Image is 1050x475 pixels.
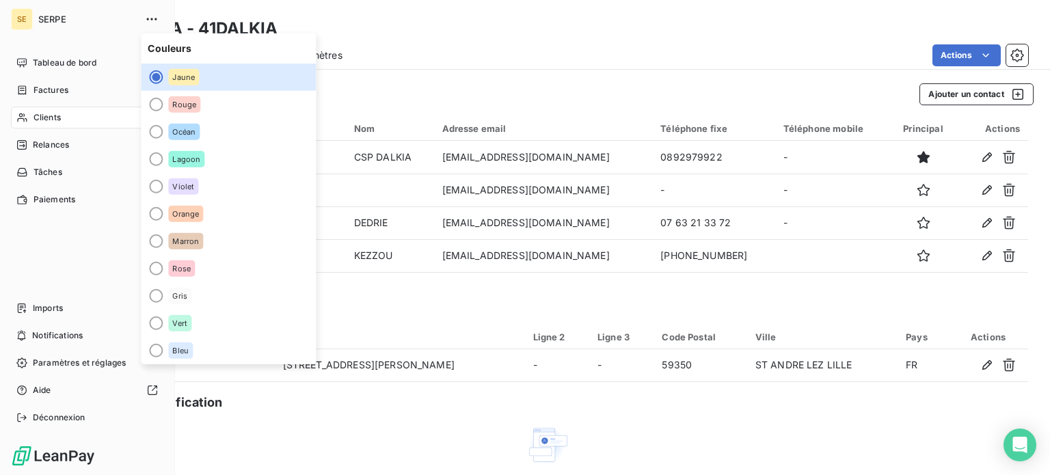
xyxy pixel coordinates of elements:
[898,123,949,134] div: Principal
[1004,429,1036,461] div: Open Intercom Messenger
[172,319,187,327] span: Vert
[172,292,187,300] span: Gris
[898,349,948,382] td: FR
[597,331,645,342] div: Ligne 3
[33,302,63,314] span: Imports
[434,239,653,272] td: [EMAIL_ADDRESS][DOMAIN_NAME]
[172,155,200,163] span: Lagoon
[956,331,1020,342] div: Actions
[33,384,51,396] span: Aide
[775,206,890,239] td: -
[442,123,645,134] div: Adresse email
[283,331,517,342] div: Ligne 1
[589,349,654,382] td: -
[275,349,525,382] td: [STREET_ADDRESS][PERSON_NAME]
[652,206,775,239] td: 07 63 21 33 72
[172,182,194,191] span: Violet
[33,411,85,424] span: Déconnexion
[32,329,83,342] span: Notifications
[747,349,898,382] td: ST ANDRE LEZ LILLE
[434,174,653,206] td: [EMAIL_ADDRESS][DOMAIN_NAME]
[11,379,163,401] a: Aide
[11,445,96,467] img: Logo LeanPay
[33,57,96,69] span: Tableau de bord
[662,331,738,342] div: Code Postal
[33,166,62,178] span: Tâches
[120,16,278,41] h3: DALKIA - 41DALKIA
[652,141,775,174] td: 0892979922
[33,357,126,369] span: Paramètres et réglages
[172,210,199,218] span: Orange
[11,8,33,30] div: SE
[33,139,69,151] span: Relances
[346,141,434,174] td: CSP DALKIA
[346,239,434,272] td: KEZZOU
[434,206,653,239] td: [EMAIL_ADDRESS][DOMAIN_NAME]
[525,423,569,467] img: Empty state
[290,49,342,62] span: Paramètres
[33,111,61,124] span: Clients
[172,264,191,273] span: Rose
[172,100,196,109] span: Rouge
[38,14,137,25] span: SERPE
[775,174,890,206] td: -
[434,141,653,174] td: [EMAIL_ADDRESS][DOMAIN_NAME]
[354,123,426,134] div: Nom
[783,123,882,134] div: Téléphone mobile
[525,349,589,382] td: -
[906,331,940,342] div: Pays
[654,349,746,382] td: 59350
[652,239,775,272] td: [PHONE_NUMBER]
[33,84,68,96] span: Factures
[932,44,1001,66] button: Actions
[775,141,890,174] td: -
[652,174,775,206] td: -
[172,347,189,355] span: Bleu
[755,331,889,342] div: Ville
[141,33,316,64] span: Couleurs
[172,128,196,136] span: Océan
[172,237,199,245] span: Marron
[533,331,581,342] div: Ligne 2
[172,73,195,81] span: Jaune
[660,123,766,134] div: Téléphone fixe
[346,206,434,239] td: DEDRIE
[33,193,75,206] span: Paiements
[919,83,1034,105] button: Ajouter un contact
[965,123,1020,134] div: Actions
